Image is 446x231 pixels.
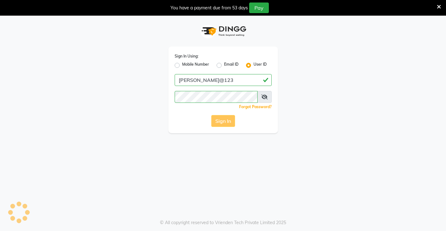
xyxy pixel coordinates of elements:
button: Pay [249,3,269,13]
label: Mobile Number [182,62,209,69]
input: Username [175,74,272,86]
input: Username [175,91,258,103]
label: Sign In Using: [175,53,198,59]
label: Email ID [224,62,238,69]
label: User ID [254,62,267,69]
a: Forgot Password? [239,104,272,109]
img: logo1.svg [198,22,248,40]
div: You have a payment due from 53 days [171,5,248,11]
